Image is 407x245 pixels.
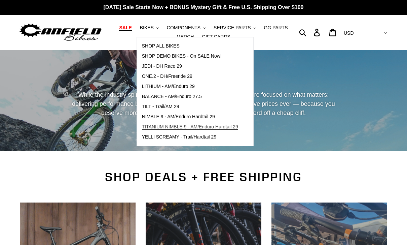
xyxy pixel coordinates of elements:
[137,51,243,61] a: SHOP DEMO BIKES - On SALE Now!
[137,61,243,71] a: JEDI - DH Race 29
[177,34,194,40] span: MERCH
[210,23,259,32] button: SERVICE PARTS
[264,25,288,31] span: GG PARTS
[137,71,243,82] a: ONE.2 - DH/Freeride 29
[20,170,387,184] h2: SHOP DEALS + FREE SHIPPING
[137,102,243,112] a: TILT - Trail/AM 29
[163,23,209,32] button: COMPONENTS
[137,132,243,142] a: YELLI SCREAMY - Trail/Hardtail 29
[142,53,222,59] span: SHOP DEMO BIKES - On SALE Now!
[18,22,103,43] img: Canfield Bikes
[198,32,234,41] a: GIFT CARDS
[119,25,132,31] span: SALE
[66,90,341,127] p: While the industry spirals into fire sales and factory closeouts, we’re focused on what matters: ...
[137,122,243,132] a: TITANIUM NIMBLE 9 - AM/Enduro Hardtail 29
[140,25,154,31] span: BIKES
[116,23,135,32] a: SALE
[142,114,215,120] span: NIMBLE 9 - AM/Enduro Hardtail 29
[142,73,192,79] span: ONE.2 - DH/Freeride 29
[142,134,217,140] span: YELLI SCREAMY - Trail/Hardtail 29
[142,43,180,49] span: SHOP ALL BIKES
[202,34,230,40] span: GIFT CARDS
[173,32,197,41] a: MERCH
[137,112,243,122] a: NIMBLE 9 - AM/Enduro Hardtail 29
[137,92,243,102] a: BALANCE - AM/Enduro 27.5
[142,63,182,69] span: JEDI - DH Race 29
[137,23,162,32] button: BIKES
[20,75,387,88] h2: REAL DEALS
[137,82,243,92] a: LITHIUM - AM/Enduro 29
[214,25,251,31] span: SERVICE PARTS
[142,104,179,110] span: TILT - Trail/AM 29
[142,94,202,99] span: BALANCE - AM/Enduro 27.5
[142,124,238,130] span: TITANIUM NIMBLE 9 - AM/Enduro Hardtail 29
[167,25,200,31] span: COMPONENTS
[142,84,195,89] span: LITHIUM - AM/Enduro 29
[137,41,243,51] a: SHOP ALL BIKES
[260,23,291,32] a: GG PARTS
